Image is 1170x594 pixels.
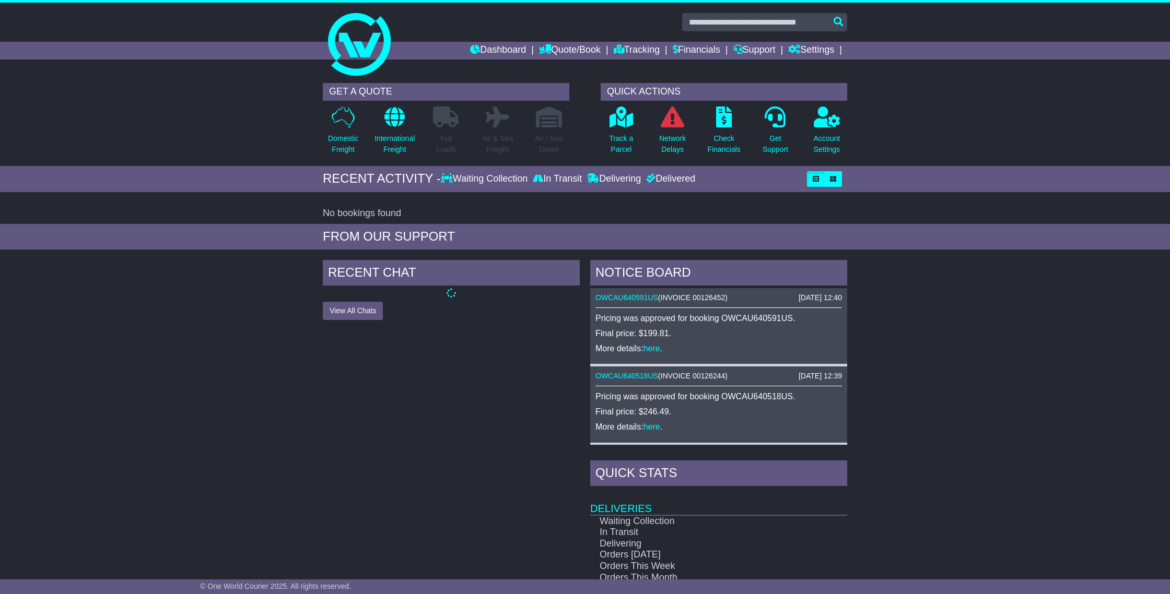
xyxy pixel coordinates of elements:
[813,106,841,161] a: AccountSettings
[200,582,351,590] span: © One World Courier 2025. All rights reserved.
[609,133,633,155] p: Track a Parcel
[590,527,810,538] td: In Transit
[595,372,658,380] a: OWCAU640518US
[799,293,842,302] div: [DATE] 12:40
[482,133,513,155] p: Air & Sea Freight
[590,260,847,288] div: NOTICE BOARD
[374,106,415,161] a: InternationalFreight
[323,83,569,101] div: GET A QUOTE
[595,391,842,401] p: Pricing was approved for booking OWCAU640518US.
[673,42,720,60] a: Financials
[323,208,847,219] div: No bookings found
[733,42,776,60] a: Support
[708,133,741,155] p: Check Financials
[595,293,658,302] a: OWCAU640591US
[595,422,842,432] p: More details: .
[609,106,634,161] a: Track aParcel
[327,106,359,161] a: DomesticFreight
[659,106,686,161] a: NetworkDelays
[661,372,726,380] span: INVOICE 00126244
[590,489,847,515] td: Deliveries
[661,293,726,302] span: INVOICE 00126452
[470,42,526,60] a: Dashboard
[614,42,660,60] a: Tracking
[707,106,741,161] a: CheckFinancials
[814,133,840,155] p: Account Settings
[535,133,563,155] p: Air / Sea Depot
[763,133,788,155] p: Get Support
[590,561,810,572] td: Orders This Week
[323,171,441,186] div: RECENT ACTIVITY -
[590,572,810,584] td: Orders This Month
[584,173,643,185] div: Delivering
[323,302,383,320] button: View All Chats
[762,106,789,161] a: GetSupport
[595,313,842,323] p: Pricing was approved for booking OWCAU640591US.
[643,344,660,353] a: here
[601,83,847,101] div: QUICK ACTIONS
[539,42,601,60] a: Quote/Book
[595,328,842,338] p: Final price: $199.81.
[659,133,686,155] p: Network Delays
[643,422,660,431] a: here
[590,460,847,489] div: Quick Stats
[595,293,842,302] div: ( )
[441,173,530,185] div: Waiting Collection
[433,133,459,155] p: Full Loads
[590,549,810,561] td: Orders [DATE]
[595,407,842,417] p: Final price: $246.49.
[788,42,834,60] a: Settings
[323,260,580,288] div: RECENT CHAT
[643,173,695,185] div: Delivered
[595,372,842,381] div: ( )
[375,133,415,155] p: International Freight
[590,538,810,550] td: Delivering
[595,343,842,353] p: More details: .
[530,173,584,185] div: In Transit
[323,229,847,244] div: FROM OUR SUPPORT
[799,372,842,381] div: [DATE] 12:39
[590,515,810,527] td: Waiting Collection
[328,133,358,155] p: Domestic Freight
